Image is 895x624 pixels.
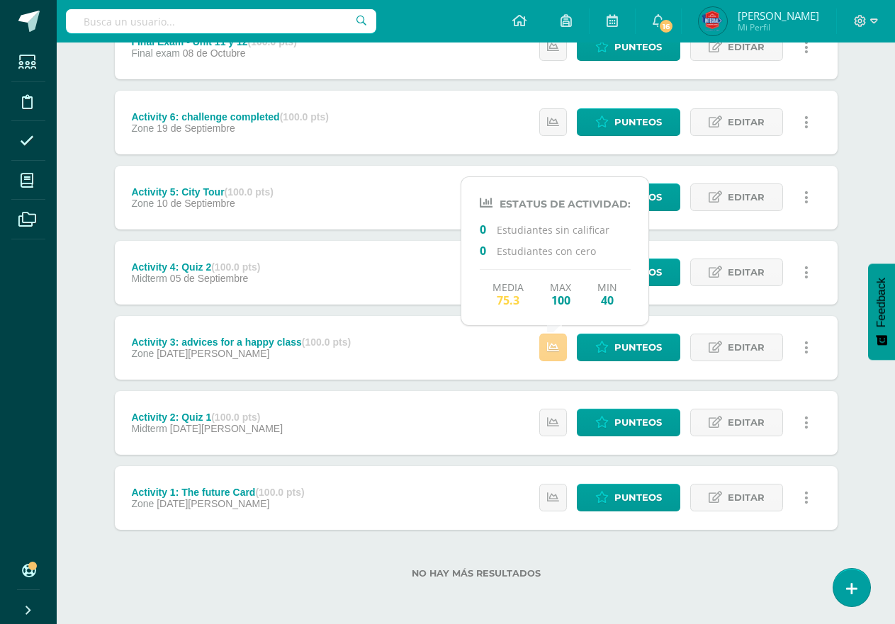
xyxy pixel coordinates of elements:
button: Feedback - Mostrar encuesta [868,263,895,360]
div: Activity 5: City Tour [131,186,273,198]
span: 08 de Octubre [183,47,246,59]
strong: (100.0 pts) [302,336,351,348]
a: Punteos [577,334,680,361]
span: Feedback [875,278,888,327]
label: No hay más resultados [115,568,838,579]
span: 0 [480,243,497,257]
strong: (100.0 pts) [211,261,260,273]
span: 40 [597,293,617,307]
span: Midterm [131,423,167,434]
span: Zone [131,498,154,509]
strong: (100.0 pts) [211,412,260,423]
span: Zone [131,198,154,209]
span: [PERSON_NAME] [738,8,819,23]
span: Zone [131,123,154,134]
span: Midterm [131,273,167,284]
strong: (100.0 pts) [255,487,304,498]
span: Punteos [614,184,662,210]
span: Final exam [131,47,179,59]
p: Estudiantes con cero [480,243,631,258]
div: Max [550,281,571,307]
div: Media [492,281,524,307]
div: Activity 3: advices for a happy class [131,336,351,348]
span: Editar [728,409,765,436]
span: Zone [131,348,154,359]
h4: Estatus de Actividad: [480,196,631,210]
div: Min [597,281,617,307]
a: Punteos [577,33,680,61]
span: Punteos [614,409,662,436]
span: Editar [728,259,765,285]
span: [DATE][PERSON_NAME] [170,423,283,434]
div: Activity 4: Quiz 2 [131,261,260,273]
div: Activity 1: The future Card [131,487,304,498]
span: 16 [658,18,674,34]
span: 100 [550,293,571,307]
span: Punteos [614,34,662,60]
span: Mi Perfil [738,21,819,33]
input: Busca un usuario... [66,9,376,33]
a: Punteos [577,484,680,511]
span: Editar [728,34,765,60]
span: 10 de Septiembre [157,198,235,209]
span: 0 [480,222,497,236]
a: Punteos [577,108,680,136]
span: Punteos [614,259,662,285]
span: 05 de Septiembre [170,273,249,284]
span: 19 de Septiembre [157,123,235,134]
span: Punteos [614,484,662,511]
strong: (100.0 pts) [225,186,274,198]
p: Estudiantes sin calificar [480,222,631,237]
span: Editar [728,484,765,511]
div: Activity 6: challenge completed [131,111,329,123]
div: Activity 2: Quiz 1 [131,412,283,423]
strong: (100.0 pts) [280,111,329,123]
span: Punteos [614,334,662,361]
span: Editar [728,184,765,210]
a: Punteos [577,409,680,436]
span: Editar [728,334,765,361]
span: 75.3 [492,293,524,307]
img: c7ca351e00f228542fd9924f6080dc91.png [699,7,727,35]
span: [DATE][PERSON_NAME] [157,348,269,359]
span: Editar [728,109,765,135]
span: Punteos [614,109,662,135]
span: [DATE][PERSON_NAME] [157,498,269,509]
